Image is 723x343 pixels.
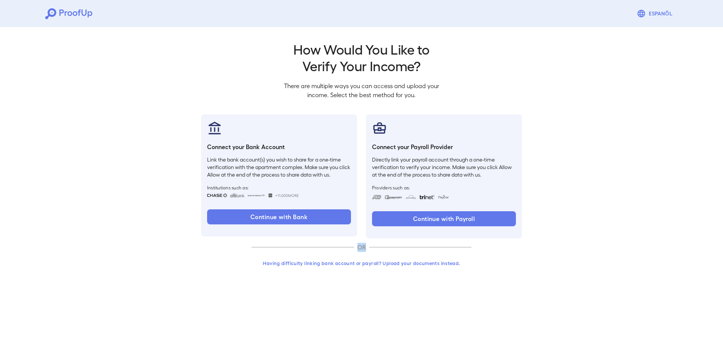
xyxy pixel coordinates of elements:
img: chase.svg [207,194,227,197]
img: paycom.svg [384,195,403,199]
span: Providers such as: [372,184,516,191]
img: citibank.svg [230,194,244,197]
p: OR [354,243,369,252]
img: paycon.svg [438,195,449,199]
h2: How Would You Like to Verify Your Income? [278,41,445,74]
p: There are multiple ways you can access and upload your income. Select the best method for you. [278,81,445,99]
h6: Connect your Payroll Provider [372,142,516,151]
button: Continue with Payroll [372,211,516,226]
img: wellsfargo.svg [268,194,273,197]
h6: Connect your Bank Account [207,142,351,151]
p: Link the bank account(s) you wish to share for a one-time verification with the apartment complex... [207,156,351,178]
img: payrollProvider.svg [372,120,387,136]
img: trinet.svg [419,195,435,199]
button: Espanõl [634,6,678,21]
img: adp.svg [372,195,381,199]
span: +11,000 More [275,192,299,198]
button: Having difficulty linking bank account or payroll? Upload your documents instead. [252,256,471,270]
img: workday.svg [406,195,416,199]
button: Continue with Bank [207,209,351,224]
span: Institutions such as: [207,184,351,191]
p: Directly link your payroll account through a one-time verification to verify your income. Make su... [372,156,516,178]
img: bankOfAmerica.svg [247,194,265,197]
img: bankAccount.svg [207,120,222,136]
